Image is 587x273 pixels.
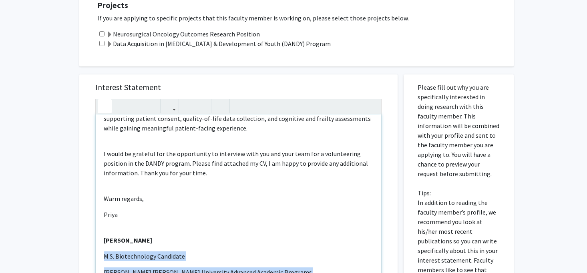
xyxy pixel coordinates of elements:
p: If you are applying to specific projects that this faculty member is working on, please select th... [97,13,506,23]
button: Emphasis (Ctrl + I) [112,99,126,113]
span: I would be grateful for the opportunity to interview with you and your team for a volunteering po... [104,150,368,177]
h5: Interest Statement [95,82,382,92]
button: Fullscreen [365,99,379,113]
strong: [PERSON_NAME] [104,236,152,244]
button: Superscript [130,99,144,113]
iframe: Chat [6,237,34,267]
button: Link [163,99,177,113]
button: Insert horizontal rule [232,99,246,113]
label: Neurosurgical Oncology Outcomes Research Position [107,29,260,39]
p: Warm regards, [104,194,373,203]
button: Ordered list [195,99,209,113]
p: Priya [104,210,373,219]
button: Unordered list [181,99,195,113]
p: M.S. Biotechnology Candidate [104,251,373,261]
label: Data Acquisition in [MEDICAL_DATA] & Development of Youth (DANDY) Program [107,39,331,48]
button: Remove format [213,99,227,113]
button: Subscript [144,99,158,113]
button: Strong (Ctrl + B) [98,99,112,113]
